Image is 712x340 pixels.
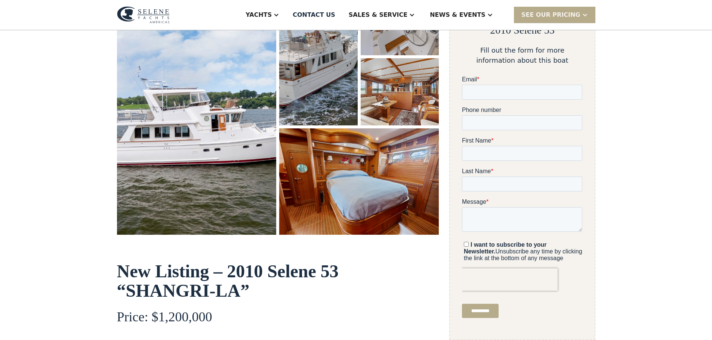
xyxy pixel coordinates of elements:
[462,45,582,65] div: Fill out the form for more information about this boat
[361,58,439,125] a: open lightbox
[117,310,439,325] h4: Price: $1,200,000
[293,10,335,19] div: Contact US
[349,10,407,19] div: Sales & Service
[246,10,272,19] div: Yachts
[117,6,170,24] img: logo
[462,76,582,324] iframe: Form 0
[279,128,439,235] a: open lightbox
[521,10,580,19] div: SEE Our Pricing
[514,7,595,23] div: SEE Our Pricing
[117,261,339,301] strong: New Listing – 2010 Selene 53 “SHANGRI-LA”
[430,10,486,19] div: News & EVENTS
